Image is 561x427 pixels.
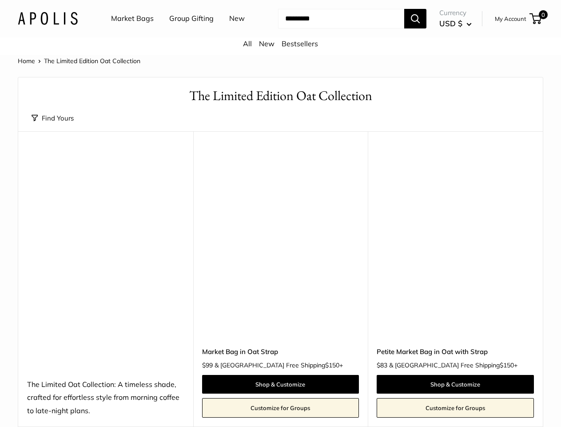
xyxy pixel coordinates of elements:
[202,346,359,357] a: Market Bag in Oat Strap
[377,346,534,357] a: Petite Market Bag in Oat with Strap
[278,9,404,28] input: Search...
[404,9,426,28] button: Search
[44,57,140,65] span: The Limited Edition Oat Collection
[495,13,526,24] a: My Account
[439,19,462,28] span: USD $
[439,16,472,31] button: USD $
[325,361,339,369] span: $150
[377,153,534,311] a: Petite Market Bag in Oat with StrapPetite Market Bag in Oat with Strap
[530,13,541,24] a: 0
[282,39,318,48] a: Bestsellers
[389,362,517,368] span: & [GEOGRAPHIC_DATA] Free Shipping +
[202,375,359,394] a: Shop & Customize
[27,378,184,418] div: The Limited Oat Collection: A timeless shade, crafted for effortless style from morning coffee to...
[202,398,359,418] a: Customize for Groups
[229,12,245,25] a: New
[377,361,387,369] span: $83
[202,153,359,311] a: Market Bag in Oat StrapMarket Bag in Oat Strap
[215,362,343,368] span: & [GEOGRAPHIC_DATA] Free Shipping +
[18,12,78,25] img: Apolis
[202,361,213,369] span: $99
[32,86,529,105] h1: The Limited Edition Oat Collection
[377,375,534,394] a: Shop & Customize
[243,39,252,48] a: All
[169,12,214,25] a: Group Gifting
[500,361,514,369] span: $150
[111,12,154,25] a: Market Bags
[32,112,74,125] button: Find Yours
[377,398,534,418] a: Customize for Groups
[539,10,548,19] span: 0
[439,7,472,19] span: Currency
[259,39,275,48] a: New
[18,57,35,65] a: Home
[18,55,140,67] nav: Breadcrumb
